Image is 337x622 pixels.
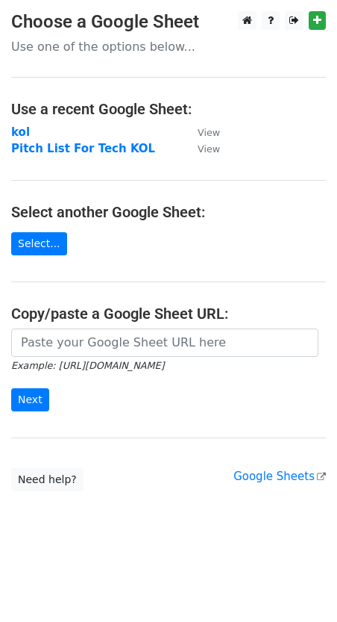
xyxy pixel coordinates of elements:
h4: Use a recent Google Sheet: [11,100,326,118]
a: View [183,125,220,139]
h3: Choose a Google Sheet [11,11,326,33]
h4: Copy/paste a Google Sheet URL: [11,305,326,323]
input: Next [11,388,49,411]
a: Select... [11,232,67,255]
input: Paste your Google Sheet URL here [11,329,318,357]
a: View [183,142,220,155]
a: kol [11,125,30,139]
a: Need help? [11,468,84,491]
small: View [198,127,220,138]
h4: Select another Google Sheet: [11,203,326,221]
a: Pitch List For Tech KOL [11,142,155,155]
p: Use one of the options below... [11,39,326,55]
a: Google Sheets [233,470,326,483]
small: View [198,143,220,155]
small: Example: [URL][DOMAIN_NAME] [11,360,164,371]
